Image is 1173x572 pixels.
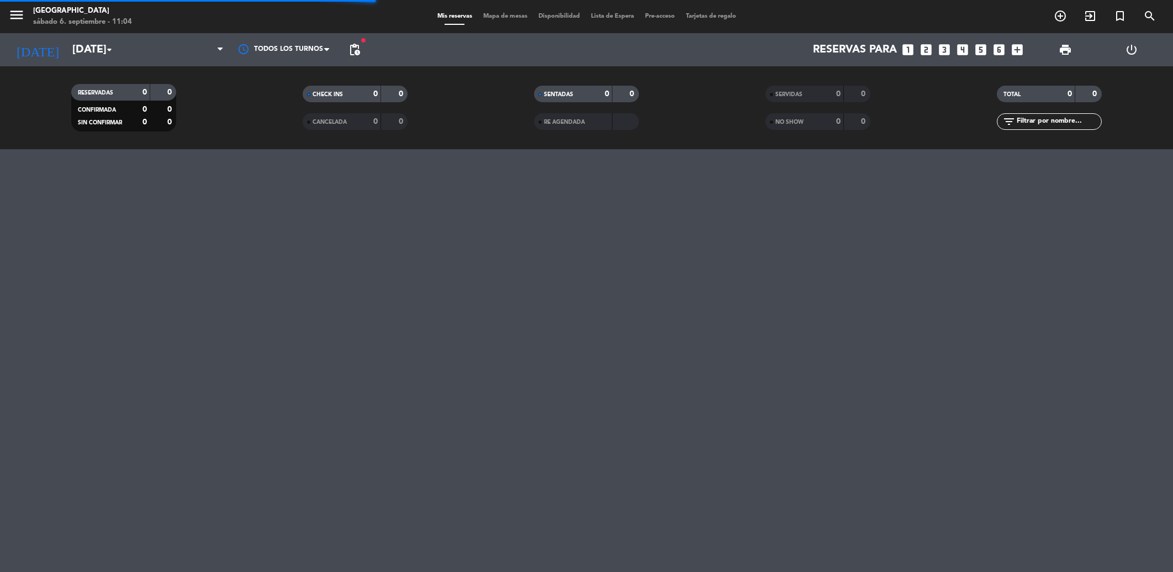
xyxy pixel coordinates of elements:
[640,13,680,19] span: Pre-acceso
[1059,43,1072,56] span: print
[348,43,361,56] span: pending_actions
[432,13,478,19] span: Mis reservas
[680,13,742,19] span: Tarjetas de regalo
[167,88,174,96] strong: 0
[1098,33,1165,66] div: LOG OUT
[1016,116,1101,128] input: Filtrar por nombre...
[1068,90,1072,98] strong: 0
[861,90,868,98] strong: 0
[1092,90,1099,98] strong: 0
[813,44,897,56] span: Reservas para
[1010,43,1024,57] i: add_box
[373,90,378,98] strong: 0
[919,43,933,57] i: looks_two
[836,90,841,98] strong: 0
[8,38,67,62] i: [DATE]
[360,37,367,44] span: fiber_manual_record
[399,118,405,125] strong: 0
[937,43,952,57] i: looks_3
[167,118,174,126] strong: 0
[373,118,378,125] strong: 0
[1084,9,1097,23] i: exit_to_app
[142,118,147,126] strong: 0
[142,106,147,113] strong: 0
[861,118,868,125] strong: 0
[478,13,533,19] span: Mapa de mesas
[605,90,609,98] strong: 0
[1113,9,1127,23] i: turned_in_not
[33,6,132,17] div: [GEOGRAPHIC_DATA]
[775,92,802,97] span: SERVIDAS
[974,43,988,57] i: looks_5
[8,7,25,27] button: menu
[1143,9,1156,23] i: search
[78,120,122,125] span: SIN CONFIRMAR
[630,90,636,98] strong: 0
[1002,115,1016,128] i: filter_list
[78,90,113,96] span: RESERVADAS
[313,92,343,97] span: CHECK INS
[585,13,640,19] span: Lista de Espera
[1003,92,1021,97] span: TOTAL
[901,43,915,57] i: looks_one
[544,119,585,125] span: RE AGENDADA
[1125,43,1138,56] i: power_settings_new
[399,90,405,98] strong: 0
[775,119,804,125] span: NO SHOW
[992,43,1006,57] i: looks_6
[167,106,174,113] strong: 0
[142,88,147,96] strong: 0
[533,13,585,19] span: Disponibilidad
[8,7,25,23] i: menu
[103,43,116,56] i: arrow_drop_down
[1054,9,1067,23] i: add_circle_outline
[78,107,116,113] span: CONFIRMADA
[836,118,841,125] strong: 0
[313,119,347,125] span: CANCELADA
[544,92,573,97] span: SENTADAS
[33,17,132,28] div: sábado 6. septiembre - 11:04
[955,43,970,57] i: looks_4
